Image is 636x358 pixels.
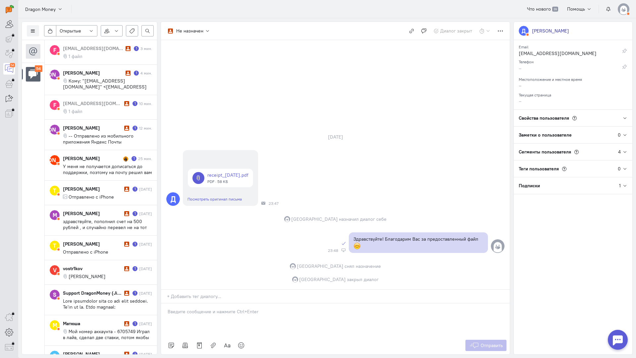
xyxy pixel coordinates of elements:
span: У меня не получается дописаться до поддержки, поэтому на почту решил вам письмо написать, я и впн... [63,163,152,223]
i: Диалог не разобран [124,187,129,192]
a: Что нового 39 [523,3,561,15]
span: – [519,83,521,89]
i: Диалог не разобран [124,266,129,271]
div: 0 [618,132,621,138]
i: Диалог не разобран [126,46,131,51]
div: Есть неотвеченное сообщение пользователя [132,211,137,216]
img: carrot-quest.svg [6,5,14,13]
div: [PERSON_NAME] [63,210,123,217]
div: Почта [261,201,265,205]
span: 39 [552,7,558,12]
span: [PERSON_NAME] [69,273,106,279]
div: 12 мин. [139,125,152,131]
span: Помощь [567,6,585,12]
div: 54 [35,65,43,72]
div: Есть неотвеченное сообщение пользователя [132,321,137,326]
span: 23:48 [328,248,338,253]
div: [EMAIL_ADDRESS][DOMAIN_NAME] [63,100,123,107]
a: 54 [3,63,15,75]
button: Отправить [465,340,507,351]
div: Support DragonMoney (Jira) [63,290,123,296]
div: Есть неотвеченное сообщение пользователя [132,187,137,192]
img: default-v4.png [618,3,629,15]
div: – [519,65,611,73]
button: Не назначен [164,25,214,36]
div: Есть неотвеченное сообщение пользователя [132,242,137,247]
span: 23:47 [269,201,279,206]
span: Dragon Money [25,6,56,13]
span: Диалог закрыт [440,28,472,34]
i: Диалог не разобран [124,211,129,216]
text: М [53,322,57,328]
div: [PERSON_NAME] [63,241,123,247]
div: Не назначен [176,28,203,34]
span: [GEOGRAPHIC_DATA] [291,216,338,222]
div: [DATE] [321,132,350,142]
text: F [53,46,56,53]
span: Кому: "[EMAIL_ADDRESS][DOMAIN_NAME]" <[EMAIL_ADDRESS][DOMAIN_NAME]>; Тема: (Без темы); 04:48[DATE... [63,78,147,108]
span: Теги пользователя [519,166,559,172]
div: Матюша [63,320,123,327]
span: Свойства пользователя [519,115,569,121]
div: [DATE] [139,266,152,271]
div: Подписки [514,177,619,194]
span: [GEOGRAPHIC_DATA] [297,263,344,269]
button: Открытые [56,25,97,36]
div: 4 [618,149,621,155]
i: Диалог не разобран [124,101,129,106]
i: Диалог не разобран [124,352,129,357]
div: [PERSON_NAME] [63,125,123,131]
small: Телефон [519,58,534,64]
div: [DATE] [139,241,152,247]
div: [DATE] [139,290,152,296]
span: :blush: [353,242,361,250]
img: Адриана [123,156,128,161]
text: Т [53,242,56,249]
div: Есть неотвеченное сообщение пользователя [132,291,137,296]
span: Отправить [481,342,503,348]
button: Dragon Money [22,3,66,15]
i: Диалог не разобран [124,291,129,296]
div: [DATE] [139,321,152,327]
text: Д [171,194,176,204]
div: Местоположение и местное время [519,75,627,82]
text: S [53,291,56,298]
span: здравствуйте, пополнил счет на 500 рублей , и случайно перевел не на тот банк, что делать? Отправ... [63,218,147,236]
div: 1 [619,182,621,189]
div: 0 [618,165,621,172]
div: [EMAIL_ADDRESS][DOMAIN_NAME] [63,45,124,52]
span: Открытые [60,28,81,34]
div: vostr1kov [63,265,123,272]
div: [PERSON_NAME] [532,28,569,34]
div: Есть неотвеченное сообщение пользователя [134,71,139,76]
text: [PERSON_NAME] [33,71,77,78]
span: снял назначение [344,263,381,269]
div: [PERSON_NAME] [63,186,123,192]
button: Помощь [563,3,596,15]
div: Веб-панель [342,248,345,252]
text: Т [53,187,56,194]
div: Есть неотвеченное сообщение пользователя [134,46,139,51]
a: Посмотреть оригинал письма [187,197,242,202]
small: Email [519,43,528,49]
span: Отправлено с iPhone [69,194,114,200]
span: Что нового [527,6,551,12]
div: Есть неотвеченное сообщение пользователя [132,352,137,357]
div: 54 [10,63,15,67]
i: Диалог не разобран [124,242,129,247]
button: Диалог закрыт [430,25,476,36]
text: Д [522,27,526,34]
span: [GEOGRAPHIC_DATA] [299,276,346,283]
div: 10 мин. [139,101,152,106]
span: назначил диалог себе [339,216,387,222]
span: -- Отправлено из мобильного приложения Яндекс Почты [63,133,133,145]
div: [DATE] [139,186,152,192]
span: 1 файл [69,108,82,114]
text: [PERSON_NAME] [33,156,77,163]
text: F [53,101,56,108]
span: Сегменты пользователя [519,149,571,155]
text: [PERSON_NAME] [33,126,77,133]
text: М [53,211,57,218]
p: Здравствуйте! Благодарим Вас за предоставленный файл [353,236,483,250]
div: Заметки о пользователе [514,127,618,143]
